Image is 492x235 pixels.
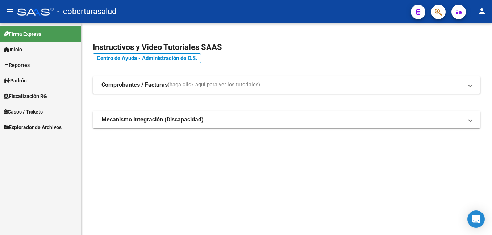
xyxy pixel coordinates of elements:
[168,81,260,89] span: (haga click aquí para ver los tutoriales)
[93,53,201,63] a: Centro de Ayuda - Administración de O.S.
[4,77,27,85] span: Padrón
[101,81,168,89] strong: Comprobantes / Facturas
[93,40,480,54] h2: Instructivos y Video Tutoriales SAAS
[4,61,30,69] span: Reportes
[4,108,43,116] span: Casos / Tickets
[467,210,485,228] div: Open Intercom Messenger
[4,123,62,131] span: Explorador de Archivos
[4,46,22,54] span: Inicio
[478,7,486,16] mat-icon: person
[4,30,41,38] span: Firma Express
[4,92,47,100] span: Fiscalización RG
[101,116,204,124] strong: Mecanismo Integración (Discapacidad)
[93,111,480,128] mat-expansion-panel-header: Mecanismo Integración (Discapacidad)
[57,4,116,20] span: - coberturasalud
[93,76,480,94] mat-expansion-panel-header: Comprobantes / Facturas(haga click aquí para ver los tutoriales)
[6,7,14,16] mat-icon: menu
